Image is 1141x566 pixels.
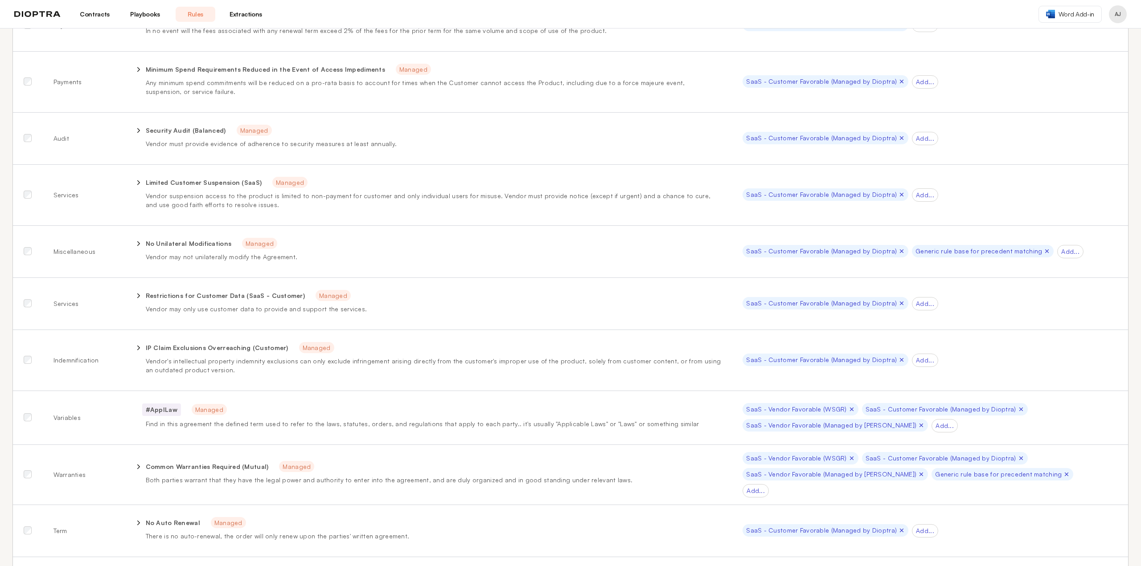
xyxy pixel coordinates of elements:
p: Vendor may not unilaterally modify the Agreement. [146,252,722,261]
span: Managed [396,64,431,75]
span: Managed [192,404,227,415]
p: No Auto Renewal [146,518,200,527]
td: Payments [43,52,123,113]
span: Word Add-in [1059,10,1094,19]
a: Contracts [75,7,115,22]
td: Audit [43,113,123,165]
p: Vendor's intellectual property indemnity exclusions can only exclude infringement arising directl... [146,357,722,375]
div: SaaS - Vendor Favorable (Managed by [PERSON_NAME]) [743,468,928,480]
div: SaaS - Customer Favorable (Managed by Dioptra) [743,297,908,309]
div: SaaS - Customer Favorable (Managed by Dioptra) [743,75,908,88]
div: SaaS - Customer Favorable (Managed by Dioptra) [743,245,908,257]
p: Vendor suspension access to the product is limited to non-payment for customer and only individua... [146,191,722,209]
a: Rules [176,7,215,22]
div: Add... [932,419,958,432]
p: #ApplLaw [142,403,181,416]
span: Managed [242,238,277,249]
span: Managed [211,517,246,528]
span: Managed [272,177,308,188]
p: No Unilateral Modifications [146,239,232,248]
div: Add... [912,297,938,310]
span: Managed [279,461,314,472]
span: Managed [299,342,334,353]
div: Add... [912,354,938,367]
div: Add... [1057,245,1084,258]
p: Security Audit (Balanced) [146,126,226,135]
p: Restrictions for Customer Data (SaaS - Customer) [146,291,305,300]
td: Services [43,165,123,226]
div: SaaS - Customer Favorable (Managed by Dioptra) [743,188,908,201]
td: Indemnification [43,330,123,391]
div: SaaS - Customer Favorable (Managed by Dioptra) [862,403,1028,415]
div: Generic rule base for precedent matching [912,245,1054,257]
a: Playbooks [125,7,165,22]
div: SaaS - Vendor Favorable (Managed by [PERSON_NAME]) [743,419,928,432]
p: Minimum Spend Requirements Reduced in the Event of Access Impediments [146,65,385,74]
div: Add... [912,132,938,145]
img: word [1046,10,1055,18]
div: Add... [743,484,769,497]
p: Any minimum spend commitments will be reduced on a pro-rata basis to account for times when the C... [146,78,722,96]
p: Limited Customer Suspension (SaaS) [146,178,262,187]
td: Services [43,278,123,330]
td: Warranties [43,445,123,505]
div: SaaS - Customer Favorable (Managed by Dioptra) [862,452,1028,464]
p: Find in this agreement the defined term used to refer to the laws, statutes, orders, and regulati... [146,419,722,428]
p: In no event will the fees associated with any renewal term exceed 2% of the fees for the prior te... [146,26,722,35]
button: Profile menu [1109,5,1127,23]
div: SaaS - Customer Favorable (Managed by Dioptra) [743,132,908,144]
p: Common Warranties Required (Mutual) [146,462,269,471]
div: SaaS - Customer Favorable (Managed by Dioptra) [743,354,908,366]
p: IP Claim Exclusions Overreaching (Customer) [146,343,288,352]
td: Variables [43,391,123,445]
img: logo [14,11,61,17]
div: SaaS - Customer Favorable (Managed by Dioptra) [743,524,908,537]
div: Add... [912,188,938,202]
div: Add... [912,75,938,89]
a: Extractions [226,7,266,22]
p: Both parties warrant that they have the legal power and authority to enter into the agreement, an... [146,476,722,485]
div: Add... [912,524,938,537]
p: Vendor must provide evidence of adherence to security measures at least annually. [146,139,722,148]
div: SaaS - Vendor Favorable (WSGR) [743,452,858,464]
span: Managed [237,125,272,136]
td: Term [43,505,123,557]
div: SaaS - Vendor Favorable (WSGR) [743,403,858,415]
a: Word Add-in [1038,6,1102,23]
p: Vendor may only use customer data to provide and support the services. [146,305,722,314]
div: Generic rule base for precedent matching [932,468,1073,480]
span: Managed [316,290,351,301]
p: There is no auto-renewal, the order will only renew upon the parties' written agreement. [146,532,722,541]
td: Miscellaneous [43,226,123,278]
